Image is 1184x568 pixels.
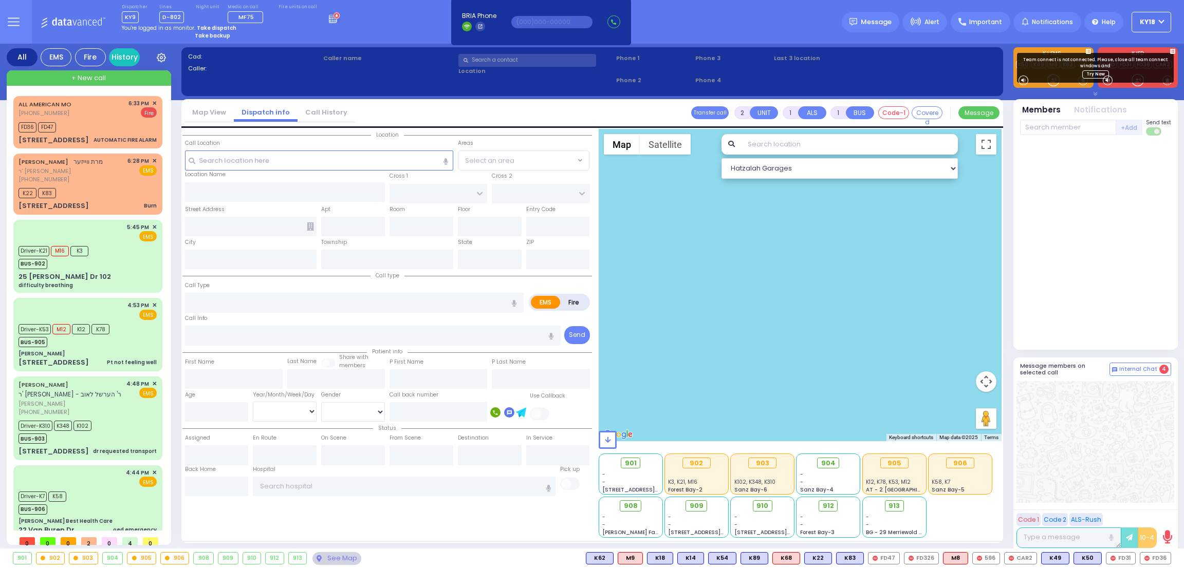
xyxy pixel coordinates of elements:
label: En Route [253,434,276,442]
span: Phone 4 [695,76,771,85]
span: FD47 [38,122,56,132]
label: Gender [321,391,341,399]
div: [STREET_ADDRESS] [18,357,89,368]
label: Areas [458,139,473,147]
span: 6:28 PM [127,157,149,165]
label: City [185,238,196,247]
span: [STREET_ADDRESS][PERSON_NAME] [602,486,699,494]
div: 903 [748,458,776,469]
span: AT - 2 [GEOGRAPHIC_DATA] [866,486,942,494]
h5: Message members on selected call [1020,363,1109,376]
div: K49 [1041,552,1069,564]
span: BRIA Phone [462,11,496,21]
span: K83 [38,188,56,198]
div: Burn [144,202,157,210]
strong: Take backup [195,32,230,40]
span: EMS [139,477,157,487]
div: 901 [13,553,31,564]
span: 0 [102,537,117,545]
label: Assigned [185,434,210,442]
label: Fire units on call [279,4,317,10]
button: ALS-Rush [1069,513,1103,526]
span: [PHONE_NUMBER] [18,408,69,416]
span: ✕ [152,468,157,477]
label: Caller name [323,54,455,63]
div: K83 [836,552,864,564]
input: Search a contact [458,54,596,67]
div: BLS [647,552,673,564]
label: Turn off text [1146,126,1162,137]
img: red-radio-icon.svg [873,556,878,561]
span: K102 [73,421,91,431]
div: 912 [266,553,284,564]
span: 4 [1159,365,1169,374]
span: - [866,521,869,528]
span: Status [373,424,401,432]
button: Message [958,106,1000,119]
span: K3 [70,246,88,256]
div: [STREET_ADDRESS] [18,446,89,457]
div: BLS [586,552,614,564]
div: [STREET_ADDRESS] [18,135,89,145]
label: Age [185,391,195,399]
div: BLS [836,552,864,564]
div: 902 [682,458,711,469]
label: Pick up [560,465,580,474]
span: [PHONE_NUMBER] [18,175,69,183]
span: Driver-K310 [18,421,52,431]
span: - [602,513,605,521]
div: oed emergency [113,526,157,534]
div: CAR2 [1004,552,1037,564]
label: First Name [185,358,214,366]
input: Search hospital [253,477,556,496]
span: Message [861,17,892,27]
span: Sanz Bay-4 [800,486,834,494]
span: 912 [823,501,834,511]
span: - [668,513,671,521]
span: Forest Bay-3 [800,528,835,536]
img: comment-alt.png [1112,367,1117,372]
label: Last 3 location [774,54,885,63]
img: red-radio-icon.svg [977,556,982,561]
span: ✕ [152,301,157,310]
button: Drag Pegman onto the map to open Street View [976,408,996,429]
div: BLS [1041,552,1069,564]
div: K54 [708,552,736,564]
div: EMS [41,48,71,66]
label: Township [321,238,347,247]
span: Location [371,131,404,139]
span: 4:44 PM [126,469,149,477]
img: red-radio-icon.svg [1009,556,1014,561]
p: Team connect is not connected. Please, close all team connect windows and [1021,57,1170,69]
span: ✕ [152,223,157,232]
label: State [458,238,472,247]
span: 4:53 PM [127,301,149,309]
span: 908 [624,501,638,511]
span: Phone 3 [695,54,771,63]
div: ALS [772,552,800,564]
span: K78 [91,324,109,334]
img: message.svg [849,18,857,26]
input: Search location [741,134,958,155]
div: FD326 [904,552,939,564]
span: 5:45 PM [127,223,149,231]
div: [PERSON_NAME] Best Health Care [18,517,113,525]
button: UNIT [750,106,778,119]
input: (000)000-00000 [511,16,593,28]
span: Forest Bay-2 [668,486,702,494]
a: ALL AMERICAN MO [18,100,71,108]
label: Last Name [287,357,317,366]
span: - [800,470,803,478]
label: Call Location [185,139,220,147]
span: members [339,362,365,369]
button: Code-1 [878,106,909,119]
span: 2 [81,537,97,545]
img: red-radio-icon.svg [909,556,914,561]
label: Use Callback [530,392,565,400]
div: Fire [75,48,106,66]
span: - [734,513,737,521]
button: Code 1 [1016,513,1041,526]
label: Cad: [188,52,320,61]
span: - [734,521,737,528]
span: Send text [1146,119,1171,126]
